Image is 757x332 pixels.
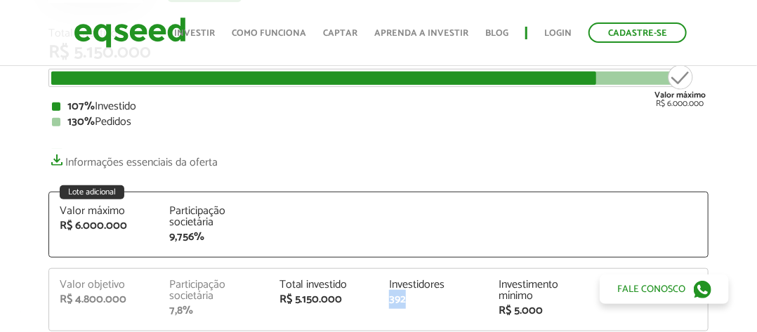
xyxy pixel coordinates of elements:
[169,305,258,317] div: 7,8%
[74,14,186,51] img: EqSeed
[279,279,368,291] div: Total investido
[279,294,368,305] div: R$ 5.150.000
[485,29,508,38] a: Blog
[48,149,218,168] a: Informações essenciais da oferta
[60,206,148,217] div: Valor máximo
[544,29,572,38] a: Login
[169,206,258,228] div: Participação societária
[374,29,468,38] a: Aprenda a investir
[169,232,258,243] div: 9,756%
[499,305,587,317] div: R$ 5.000
[60,279,148,291] div: Valor objetivo
[174,29,215,38] a: Investir
[232,29,306,38] a: Como funciona
[169,279,258,302] div: Participação societária
[60,220,148,232] div: R$ 6.000.000
[52,117,705,128] div: Pedidos
[600,274,729,304] a: Fale conosco
[654,88,706,102] strong: Valor máximo
[389,294,478,305] div: 392
[389,279,478,291] div: Investidores
[499,279,587,302] div: Investimento mínimo
[60,294,148,305] div: R$ 4.800.000
[60,185,124,199] div: Lote adicional
[588,22,687,43] a: Cadastre-se
[52,101,705,112] div: Investido
[67,112,95,131] strong: 130%
[654,63,706,108] div: R$ 6.000.000
[609,294,697,305] div: 14%
[67,97,95,116] strong: 107%
[323,29,357,38] a: Captar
